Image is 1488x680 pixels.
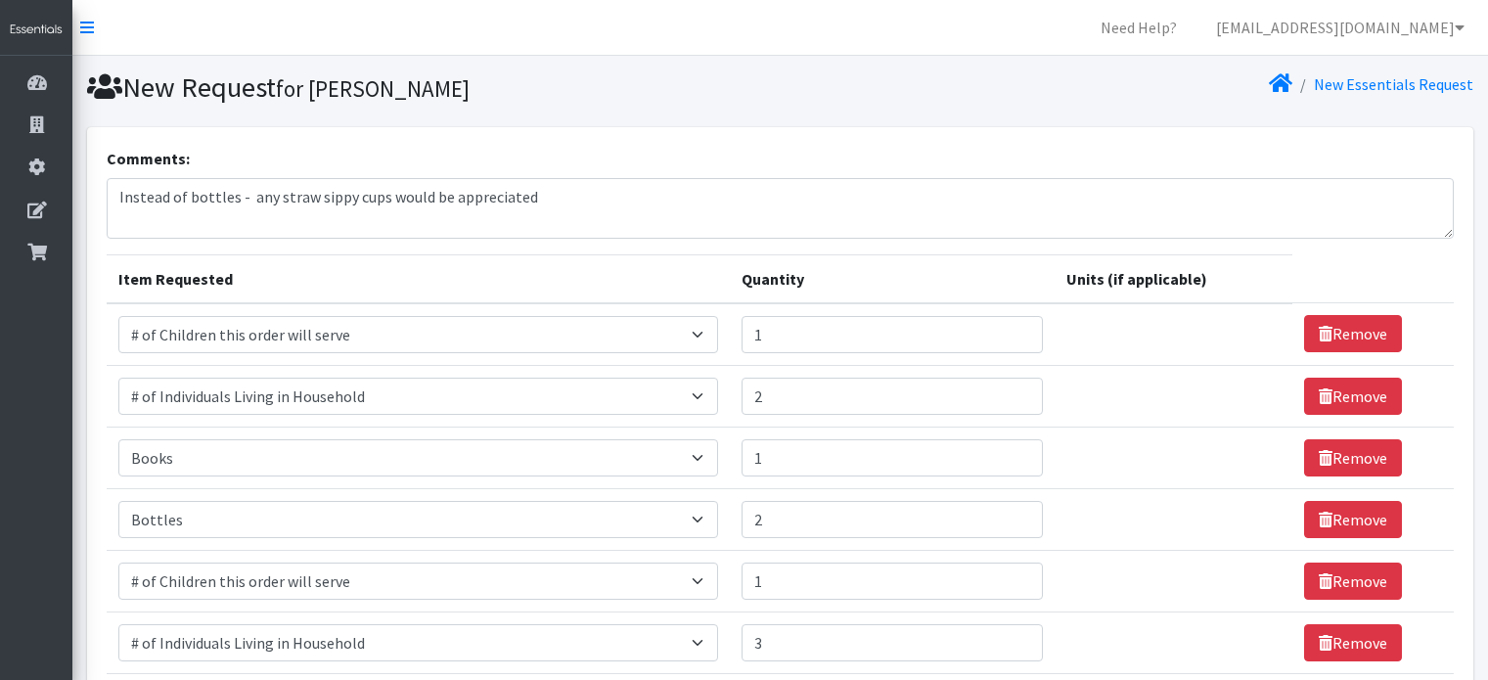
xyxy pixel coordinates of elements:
[1304,315,1402,352] a: Remove
[1304,501,1402,538] a: Remove
[1055,254,1292,303] th: Units (if applicable)
[87,70,773,105] h1: New Request
[1304,563,1402,600] a: Remove
[107,147,190,170] label: Comments:
[1304,378,1402,415] a: Remove
[1304,439,1402,476] a: Remove
[276,74,470,103] small: for [PERSON_NAME]
[1200,8,1480,47] a: [EMAIL_ADDRESS][DOMAIN_NAME]
[107,254,729,303] th: Item Requested
[8,22,65,38] img: HumanEssentials
[1314,74,1473,94] a: New Essentials Request
[1085,8,1193,47] a: Need Help?
[1304,624,1402,661] a: Remove
[730,254,1056,303] th: Quantity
